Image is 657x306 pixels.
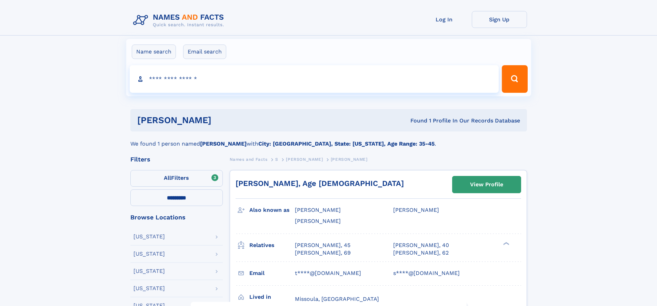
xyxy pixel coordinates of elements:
[164,175,171,181] span: All
[249,239,295,251] h3: Relatives
[133,234,165,239] div: [US_STATE]
[132,45,176,59] label: Name search
[295,296,379,302] span: Missoula, [GEOGRAPHIC_DATA]
[133,268,165,274] div: [US_STATE]
[295,241,350,249] a: [PERSON_NAME], 45
[133,251,165,257] div: [US_STATE]
[286,155,323,164] a: [PERSON_NAME]
[200,140,247,147] b: [PERSON_NAME]
[295,207,341,213] span: [PERSON_NAME]
[286,157,323,162] span: [PERSON_NAME]
[393,241,449,249] a: [PERSON_NAME], 40
[452,176,521,193] a: View Profile
[249,291,295,303] h3: Lived in
[472,11,527,28] a: Sign Up
[249,204,295,216] h3: Also known as
[275,155,278,164] a: S
[470,177,503,193] div: View Profile
[133,286,165,291] div: [US_STATE]
[393,207,439,213] span: [PERSON_NAME]
[275,157,278,162] span: S
[295,249,351,257] a: [PERSON_NAME], 69
[130,65,499,93] input: search input
[501,241,510,246] div: ❯
[311,117,520,125] div: Found 1 Profile In Our Records Database
[502,65,527,93] button: Search Button
[183,45,226,59] label: Email search
[417,11,472,28] a: Log In
[130,131,527,148] div: We found 1 person named with .
[130,156,223,162] div: Filters
[249,267,295,279] h3: Email
[236,179,404,188] a: [PERSON_NAME], Age [DEMOGRAPHIC_DATA]
[230,155,268,164] a: Names and Facts
[130,214,223,220] div: Browse Locations
[130,11,230,30] img: Logo Names and Facts
[393,249,449,257] a: [PERSON_NAME], 62
[137,116,311,125] h1: [PERSON_NAME]
[130,170,223,187] label: Filters
[331,157,368,162] span: [PERSON_NAME]
[295,218,341,224] span: [PERSON_NAME]
[258,140,435,147] b: City: [GEOGRAPHIC_DATA], State: [US_STATE], Age Range: 35-45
